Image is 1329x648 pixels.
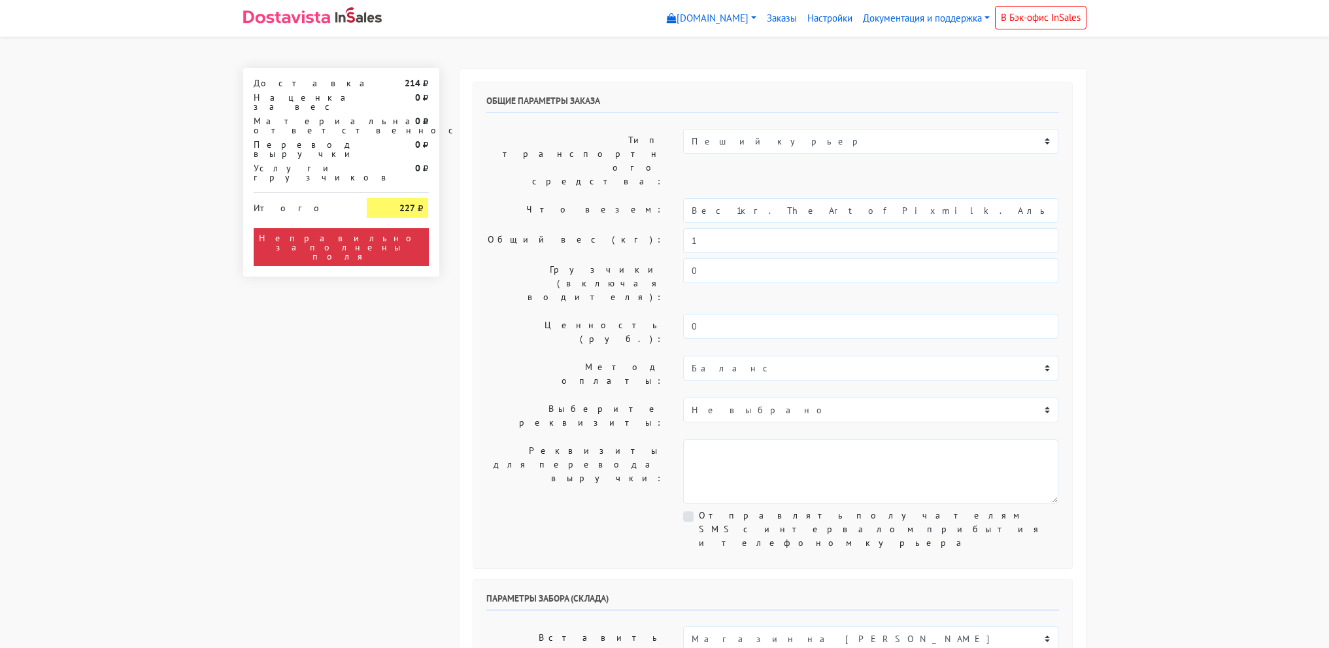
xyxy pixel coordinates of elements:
a: В Бэк-офис InSales [995,6,1086,29]
a: [DOMAIN_NAME] [662,6,762,31]
div: Итого [254,198,348,213]
strong: 0 [415,139,420,150]
div: Услуги грузчиков [244,163,358,182]
label: Реквизиты для перевода выручки: [477,439,674,503]
div: Наценка за вес [244,93,358,111]
a: Документация и поддержка [858,6,995,31]
h6: Общие параметры заказа [486,95,1059,113]
img: Dostavista - срочная курьерская служба доставки [243,10,330,24]
label: Выберите реквизиты: [477,398,674,434]
div: Перевод выручки [244,140,358,158]
strong: 0 [415,92,420,103]
a: Заказы [762,6,802,31]
strong: 0 [415,162,420,174]
img: InSales [335,7,382,23]
strong: 214 [405,77,420,89]
strong: 0 [415,115,420,127]
label: Отправлять получателям SMS с интервалом прибытия и телефоном курьера [699,509,1058,550]
div: Неправильно заполнены поля [254,228,429,266]
div: Доставка [244,78,358,88]
label: Метод оплаты: [477,356,674,392]
label: Тип транспортного средства: [477,129,674,193]
div: Материальная ответственность [244,116,358,135]
a: Настройки [802,6,858,31]
h6: Параметры забора (склада) [486,593,1059,611]
label: Общий вес (кг): [477,228,674,253]
label: Ценность (руб.): [477,314,674,350]
label: Грузчики (включая водителя): [477,258,674,309]
strong: 227 [399,202,415,214]
label: Что везем: [477,198,674,223]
